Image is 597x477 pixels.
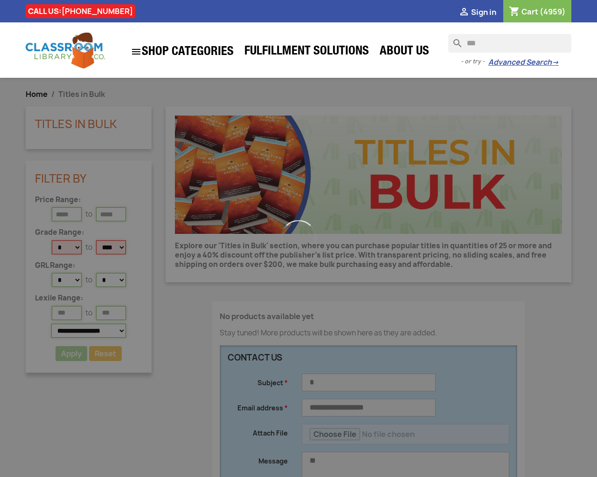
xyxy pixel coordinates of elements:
[461,57,488,66] span: - or try -
[240,43,374,61] a: Fulfillment Solutions
[131,46,142,57] i: 
[488,58,559,67] a: Advanced Search→
[26,33,105,68] img: Classroom Library Company
[540,7,566,17] span: (4959)
[552,58,559,67] span: →
[458,7,496,17] a:  Sign in
[448,34,571,53] input: Search
[509,7,520,18] i: shopping_cart
[521,7,538,17] span: Cart
[448,34,459,45] i: search
[375,43,434,61] a: About Us
[62,6,133,16] a: [PHONE_NUMBER]
[471,7,496,17] span: Sign in
[458,7,470,18] i: 
[26,4,135,18] div: CALL US:
[509,7,566,17] a: Shopping cart link containing 4959 product(s)
[126,41,238,62] a: SHOP CATEGORIES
